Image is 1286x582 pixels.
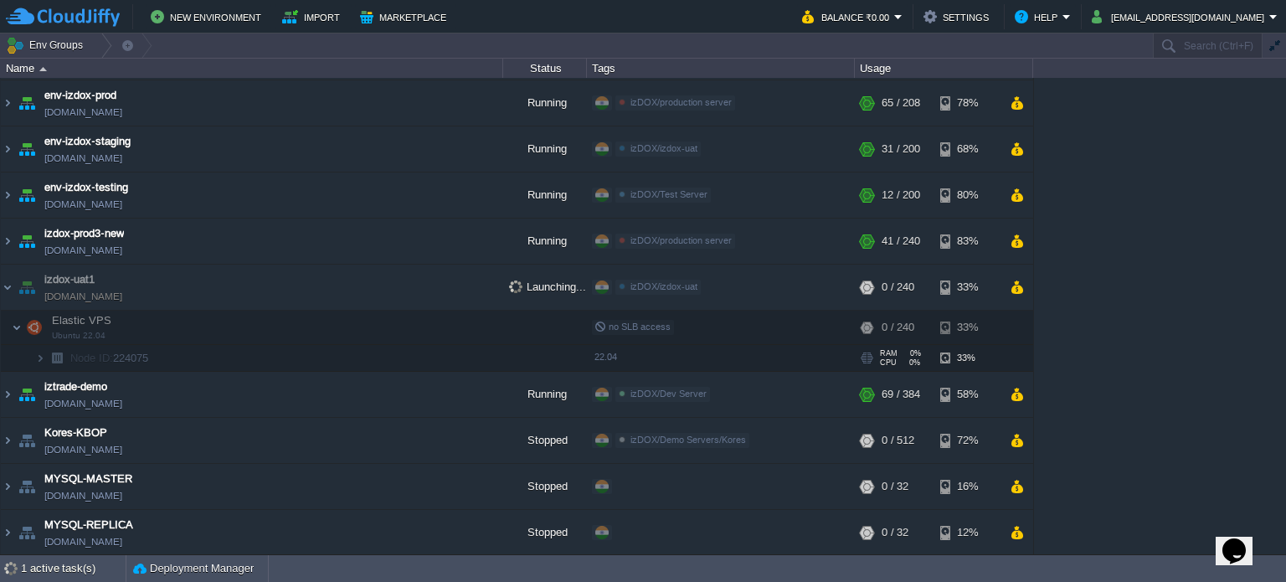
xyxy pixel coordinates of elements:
[52,332,105,343] span: Ubuntu 22.04
[503,128,587,173] div: Running
[44,518,133,535] span: MYSQL-REPLICA
[15,420,39,465] img: AMDAwAAAACH5BAEAAAAALAAAAAABAAEAAAICRAEAOw==
[903,360,920,368] span: 0%
[15,266,39,312] img: AMDAwAAAACH5BAEAAAAALAAAAAABAAEAAAICRAEAOw==
[904,351,921,359] span: 0%
[882,220,920,265] div: 41 / 240
[1092,7,1269,27] button: [EMAIL_ADDRESS][DOMAIN_NAME]
[630,145,697,155] span: izDOX/izdox-uat
[880,351,898,359] span: RAM
[1,466,14,511] img: AMDAwAAAACH5BAEAAAAALAAAAAABAAEAAAICRAEAOw==
[1,512,14,557] img: AMDAwAAAACH5BAEAAAAALAAAAAABAAEAAAICRAEAOw==
[940,420,995,465] div: 72%
[44,198,122,214] span: [DOMAIN_NAME]
[503,220,587,265] div: Running
[630,191,707,201] span: izDOX/Test Server
[630,283,697,293] span: izDOX/izdox-uat
[50,316,114,328] a: Elastic VPSUbuntu 22.04
[856,59,1032,78] div: Usage
[940,82,995,127] div: 78%
[2,59,502,78] div: Name
[15,82,39,127] img: AMDAwAAAACH5BAEAAAAALAAAAAABAAEAAAICRAEAOw==
[594,323,671,333] span: no SLB access
[940,266,995,312] div: 33%
[15,220,39,265] img: AMDAwAAAACH5BAEAAAAALAAAAAABAAEAAAICRAEAOw==
[15,512,39,557] img: AMDAwAAAACH5BAEAAAAALAAAAAABAAEAAAICRAEAOw==
[630,237,732,247] span: izDOX/production server
[151,7,266,27] button: New Environment
[940,312,995,346] div: 33%
[44,489,122,506] span: [DOMAIN_NAME]
[503,82,587,127] div: Running
[802,7,894,27] button: Balance ₹0.00
[44,135,131,152] a: env-izdox-staging
[503,420,587,465] div: Stopped
[44,535,122,552] span: [DOMAIN_NAME]
[15,373,39,419] img: AMDAwAAAACH5BAEAAAAALAAAAAABAAEAAAICRAEAOw==
[1015,7,1062,27] button: Help
[69,353,151,367] span: 224075
[44,472,132,489] a: MYSQL-MASTER
[503,174,587,219] div: Running
[882,312,914,346] div: 0 / 240
[23,312,46,346] img: AMDAwAAAACH5BAEAAAAALAAAAAABAAEAAAICRAEAOw==
[6,33,89,57] button: Env Groups
[630,390,707,400] span: izDOX/Dev Server
[503,373,587,419] div: Running
[940,512,995,557] div: 12%
[504,59,586,78] div: Status
[588,59,854,78] div: Tags
[940,220,995,265] div: 83%
[1216,515,1269,565] iframe: chat widget
[882,420,914,465] div: 0 / 512
[21,555,126,582] div: 1 active task(s)
[882,82,920,127] div: 65 / 208
[44,273,95,290] a: izdox-uat1
[44,227,124,244] a: izdox-prod3-new
[282,7,345,27] button: Import
[6,7,120,28] img: CloudJiffy
[44,244,122,260] span: [DOMAIN_NAME]
[70,353,113,366] span: Node ID:
[882,373,920,419] div: 69 / 384
[15,128,39,173] img: AMDAwAAAACH5BAEAAAAALAAAAAABAAEAAAICRAEAOw==
[923,7,994,27] button: Settings
[1,128,14,173] img: AMDAwAAAACH5BAEAAAAALAAAAAABAAEAAAICRAEAOw==
[360,7,451,27] button: Marketplace
[15,174,39,219] img: AMDAwAAAACH5BAEAAAAALAAAAAABAAEAAAICRAEAOw==
[44,106,122,122] span: [DOMAIN_NAME]
[44,181,128,198] span: env-izdox-testing
[882,466,908,511] div: 0 / 32
[1,174,14,219] img: AMDAwAAAACH5BAEAAAAALAAAAAABAAEAAAICRAEAOw==
[1,420,14,465] img: AMDAwAAAACH5BAEAAAAALAAAAAABAAEAAAICRAEAOw==
[44,426,107,443] a: Kores-KBOP
[940,174,995,219] div: 80%
[882,174,920,219] div: 12 / 200
[940,466,995,511] div: 16%
[880,360,897,368] span: CPU
[594,353,617,363] span: 22.04
[940,128,995,173] div: 68%
[45,347,69,373] img: AMDAwAAAACH5BAEAAAAALAAAAAABAAEAAAICRAEAOw==
[44,380,107,397] a: iztrade-demo
[882,266,914,312] div: 0 / 240
[882,512,908,557] div: 0 / 32
[69,353,151,367] a: Node ID:224075
[44,443,122,460] span: [DOMAIN_NAME]
[940,373,995,419] div: 58%
[35,347,45,373] img: AMDAwAAAACH5BAEAAAAALAAAAAABAAEAAAICRAEAOw==
[503,512,587,557] div: Stopped
[44,89,116,106] a: env-izdox-prod
[1,82,14,127] img: AMDAwAAAACH5BAEAAAAALAAAAAABAAEAAAICRAEAOw==
[1,266,14,312] img: AMDAwAAAACH5BAEAAAAALAAAAAABAAEAAAICRAEAOw==
[133,560,254,577] button: Deployment Manager
[44,397,122,414] span: [DOMAIN_NAME]
[882,128,920,173] div: 31 / 200
[630,436,746,446] span: izDOX/Demo Servers/Kores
